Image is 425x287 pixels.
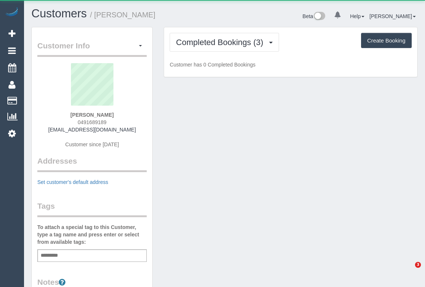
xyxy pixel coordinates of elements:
button: Create Booking [361,33,412,48]
span: 3 [415,262,421,268]
span: 0491689189 [78,119,106,125]
img: New interface [313,12,325,21]
label: To attach a special tag to this Customer, type a tag name and press enter or select from availabl... [37,223,147,246]
a: Help [350,13,364,19]
legend: Customer Info [37,40,147,57]
strong: [PERSON_NAME] [70,112,113,118]
p: Customer has 0 Completed Bookings [170,61,412,68]
small: / [PERSON_NAME] [90,11,156,19]
a: Customers [31,7,87,20]
button: Completed Bookings (3) [170,33,279,52]
a: Beta [303,13,326,19]
a: Set customer's default address [37,179,108,185]
span: Completed Bookings (3) [176,38,267,47]
iframe: Intercom live chat [400,262,418,280]
span: Customer since [DATE] [65,141,119,147]
legend: Tags [37,201,147,217]
a: [PERSON_NAME] [370,13,416,19]
img: Automaid Logo [4,7,19,18]
a: [EMAIL_ADDRESS][DOMAIN_NAME] [48,127,136,133]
